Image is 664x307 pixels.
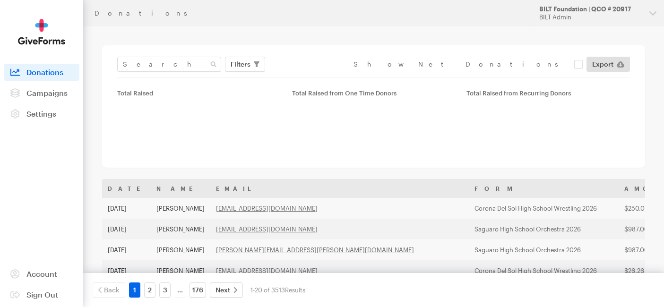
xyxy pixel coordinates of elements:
th: Email [210,179,469,198]
span: Next [216,284,230,296]
td: Corona Del Sol High School Wrestling 2026 [469,260,619,281]
a: Export [586,57,630,72]
td: [DATE] [102,260,151,281]
div: 1-20 of 3513 [250,282,305,298]
td: Saguaro High School Orchestra 2026 [469,219,619,239]
td: [PERSON_NAME] [151,219,210,239]
div: Total Raised [117,89,281,97]
a: [PERSON_NAME][EMAIL_ADDRESS][PERSON_NAME][DOMAIN_NAME] [216,246,414,254]
td: [DATE] [102,239,151,260]
div: BILT Foundation | QCO # 20917 [539,5,642,13]
td: [DATE] [102,198,151,219]
span: Donations [26,68,63,77]
a: 3 [159,282,171,298]
span: Settings [26,109,56,118]
img: GiveForms [18,19,65,45]
td: [PERSON_NAME] [151,260,210,281]
th: Date [102,179,151,198]
th: Name [151,179,210,198]
a: [EMAIL_ADDRESS][DOMAIN_NAME] [216,267,318,274]
td: Corona Del Sol High School Wrestling 2026 [469,198,619,219]
input: Search Name & Email [117,57,221,72]
td: [PERSON_NAME] [151,198,210,219]
div: Total Raised from Recurring Donors [466,89,630,97]
span: Account [26,269,57,278]
td: [PERSON_NAME] [151,239,210,260]
a: Next [210,282,243,298]
a: Account [4,265,79,282]
th: Form [469,179,619,198]
span: Campaigns [26,88,68,97]
a: 176 [190,282,206,298]
a: [EMAIL_ADDRESS][DOMAIN_NAME] [216,205,318,212]
a: [EMAIL_ADDRESS][DOMAIN_NAME] [216,225,318,233]
a: Sign Out [4,286,79,303]
a: Settings [4,105,79,122]
div: Total Raised from One Time Donors [292,89,456,97]
span: Filters [231,59,250,70]
span: Sign Out [26,290,58,299]
span: Results [285,286,305,294]
td: [DATE] [102,219,151,239]
a: 2 [144,282,155,298]
button: Filters [225,57,265,72]
a: Campaigns [4,85,79,102]
div: BILT Admin [539,13,642,21]
td: Saguaro High School Orchestra 2026 [469,239,619,260]
span: Export [592,59,613,70]
a: Donations [4,64,79,81]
